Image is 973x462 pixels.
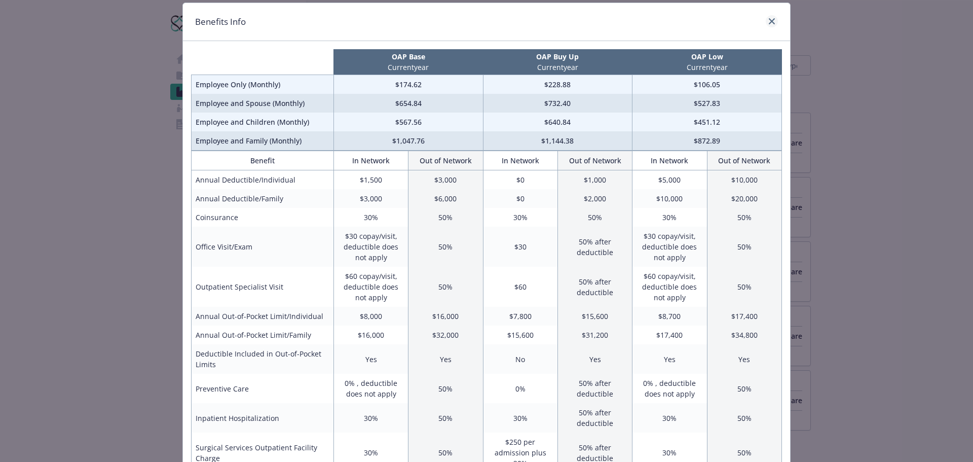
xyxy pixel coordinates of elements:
td: $872.89 [632,131,782,151]
td: $60 copay/visit, deductible does not apply [632,267,707,307]
td: $20,000 [707,189,781,208]
td: 50% [557,208,632,227]
p: OAP Buy Up [485,51,630,62]
td: $16,000 [333,326,408,344]
td: Employee Only (Monthly) [192,75,334,94]
td: $106.05 [632,75,782,94]
td: 30% [333,403,408,433]
td: 30% [333,208,408,227]
p: OAP Base [335,51,481,62]
p: OAP Low [634,51,780,62]
th: Out of Network [408,151,483,170]
td: Deductible Included in Out-of-Pocket Limits [192,344,334,374]
td: Employee and Family (Monthly) [192,131,334,151]
td: $0 [483,189,557,208]
td: 50% [707,374,781,403]
td: 50% [707,208,781,227]
p: Current year [485,62,630,73]
p: Current year [335,62,481,73]
td: $0 [483,170,557,190]
td: $30 [483,227,557,267]
td: Office Visit/Exam [192,227,334,267]
td: No [483,344,557,374]
th: intentionally left blank [192,49,334,75]
p: Current year [634,62,780,73]
td: 50% [707,227,781,267]
td: 0% , deductible does not apply [333,374,408,403]
td: $10,000 [632,189,707,208]
td: $567.56 [333,113,483,131]
td: $1,000 [557,170,632,190]
td: 50% after deductible [557,227,632,267]
td: 50% [408,267,483,307]
td: 30% [483,208,557,227]
td: $5,000 [632,170,707,190]
td: Annual Out-of-Pocket Limit/Individual [192,307,334,326]
td: Annual Deductible/Individual [192,170,334,190]
td: $654.84 [333,94,483,113]
td: Employee and Children (Monthly) [192,113,334,131]
th: In Network [333,151,408,170]
td: $3,000 [333,189,408,208]
td: Coinsurance [192,208,334,227]
td: Annual Deductible/Family [192,189,334,208]
td: $7,800 [483,307,557,326]
td: $451.12 [632,113,782,131]
td: $34,800 [707,326,781,344]
td: $228.88 [483,75,632,94]
td: 50% [707,403,781,433]
td: $6,000 [408,189,483,208]
td: $1,500 [333,170,408,190]
td: Yes [408,344,483,374]
td: Yes [707,344,781,374]
td: $15,600 [483,326,557,344]
td: $527.83 [632,94,782,113]
td: Inpatient Hospitalization [192,403,334,433]
td: 50% [707,267,781,307]
td: 30% [483,403,557,433]
td: Yes [557,344,632,374]
td: 30% [632,208,707,227]
th: Out of Network [557,151,632,170]
td: $32,000 [408,326,483,344]
td: Outpatient Specialist Visit [192,267,334,307]
td: Yes [632,344,707,374]
td: $8,700 [632,307,707,326]
h1: Benefits Info [195,15,246,28]
td: $3,000 [408,170,483,190]
td: $8,000 [333,307,408,326]
td: Preventive Care [192,374,334,403]
td: $174.62 [333,75,483,94]
td: 30% [632,403,707,433]
td: $60 copay/visit, deductible does not apply [333,267,408,307]
td: Yes [333,344,408,374]
td: 50% after deductible [557,374,632,403]
th: Out of Network [707,151,781,170]
td: Employee and Spouse (Monthly) [192,94,334,113]
td: $31,200 [557,326,632,344]
td: 50% [408,374,483,403]
td: $15,600 [557,307,632,326]
td: $17,400 [632,326,707,344]
td: $2,000 [557,189,632,208]
td: $1,047.76 [333,131,483,151]
td: $30 copay/visit, deductible does not apply [632,227,707,267]
td: 50% [408,227,483,267]
td: $30 copay/visit, deductible does not apply [333,227,408,267]
td: 0% , deductible does not apply [632,374,707,403]
td: $10,000 [707,170,781,190]
td: $17,400 [707,307,781,326]
td: 50% [408,208,483,227]
td: 50% [408,403,483,433]
td: Annual Out-of-Pocket Limit/Family [192,326,334,344]
th: In Network [483,151,557,170]
th: In Network [632,151,707,170]
td: $60 [483,267,557,307]
td: 50% after deductible [557,267,632,307]
th: Benefit [192,151,334,170]
td: $732.40 [483,94,632,113]
td: 50% after deductible [557,403,632,433]
td: $640.84 [483,113,632,131]
td: $16,000 [408,307,483,326]
td: $1,144.38 [483,131,632,151]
